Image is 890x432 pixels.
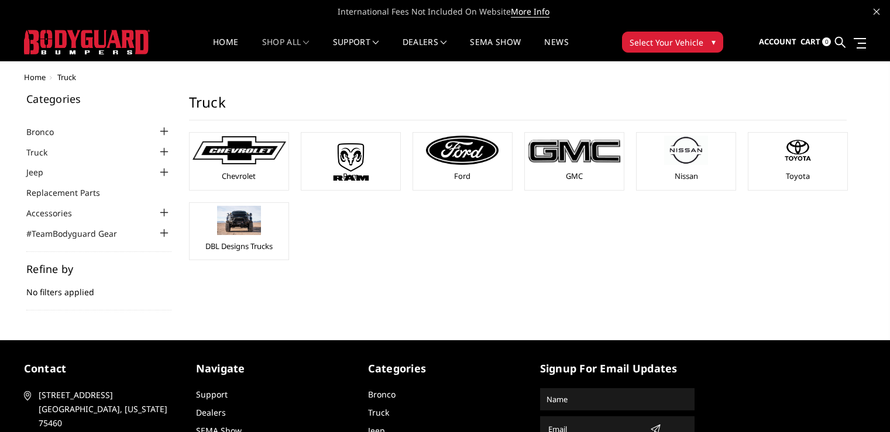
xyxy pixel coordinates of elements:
[205,241,273,251] a: DBL Designs Trucks
[26,227,132,240] a: #TeamBodyguard Gear
[189,94,847,120] h1: Truck
[630,36,703,49] span: Select Your Vehicle
[759,36,796,47] span: Account
[368,361,523,376] h5: Categories
[511,6,549,18] a: More Info
[222,171,256,181] a: Chevrolet
[343,171,359,181] a: Ram
[26,166,58,178] a: Jeep
[196,407,226,418] a: Dealers
[213,38,238,61] a: Home
[622,32,723,53] button: Select Your Vehicle
[540,361,695,376] h5: signup for email updates
[368,407,389,418] a: Truck
[26,126,68,138] a: Bronco
[26,207,87,219] a: Accessories
[542,390,693,409] input: Name
[262,38,310,61] a: shop all
[403,38,447,61] a: Dealers
[196,361,350,376] h5: Navigate
[800,36,820,47] span: Cart
[39,388,174,430] span: [STREET_ADDRESS] [GEOGRAPHIC_DATA], [US_STATE] 75460
[566,171,583,181] a: GMC
[333,38,379,61] a: Support
[26,186,115,199] a: Replacement Parts
[544,38,568,61] a: News
[712,36,716,48] span: ▾
[26,146,62,158] a: Truck
[786,171,810,181] a: Toyota
[24,30,150,54] img: BODYGUARD BUMPERS
[26,264,171,310] div: No filters applied
[196,389,228,400] a: Support
[368,389,396,400] a: Bronco
[454,171,470,181] a: Ford
[675,171,698,181] a: Nissan
[26,264,171,274] h5: Refine by
[57,72,76,82] span: Truck
[800,26,831,58] a: Cart 0
[470,38,521,61] a: SEMA Show
[822,37,831,46] span: 0
[26,94,171,104] h5: Categories
[24,361,178,376] h5: contact
[759,26,796,58] a: Account
[24,72,46,82] a: Home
